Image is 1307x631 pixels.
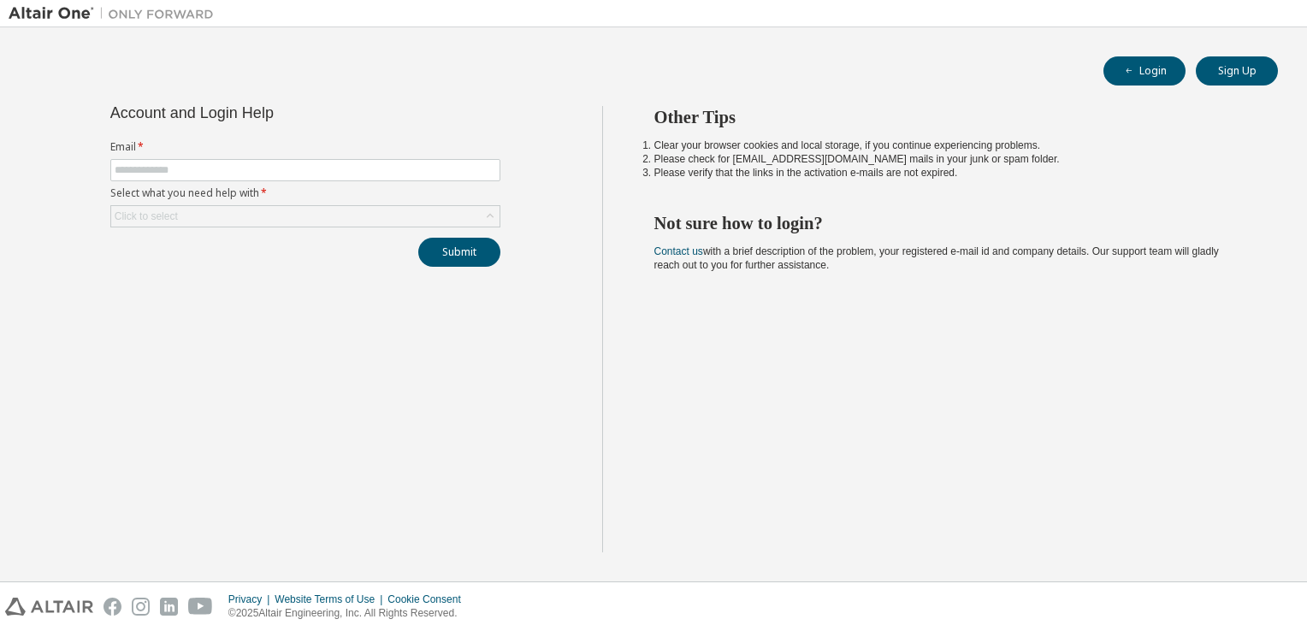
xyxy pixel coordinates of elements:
img: Altair One [9,5,222,22]
button: Login [1103,56,1186,86]
li: Please check for [EMAIL_ADDRESS][DOMAIN_NAME] mails in your junk or spam folder. [654,152,1248,166]
p: © 2025 Altair Engineering, Inc. All Rights Reserved. [228,606,471,621]
h2: Not sure how to login? [654,212,1248,234]
img: youtube.svg [188,598,213,616]
label: Select what you need help with [110,186,500,200]
a: Contact us [654,245,703,257]
h2: Other Tips [654,106,1248,128]
button: Submit [418,238,500,267]
div: Privacy [228,593,275,606]
img: instagram.svg [132,598,150,616]
img: altair_logo.svg [5,598,93,616]
img: linkedin.svg [160,598,178,616]
div: Click to select [115,209,178,223]
button: Sign Up [1196,56,1278,86]
div: Website Terms of Use [275,593,387,606]
div: Account and Login Help [110,106,423,120]
img: facebook.svg [103,598,121,616]
li: Clear your browser cookies and local storage, if you continue experiencing problems. [654,139,1248,152]
li: Please verify that the links in the activation e-mails are not expired. [654,166,1248,180]
span: with a brief description of the problem, your registered e-mail id and company details. Our suppo... [654,245,1219,271]
label: Email [110,140,500,154]
div: Cookie Consent [387,593,470,606]
div: Click to select [111,206,500,227]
